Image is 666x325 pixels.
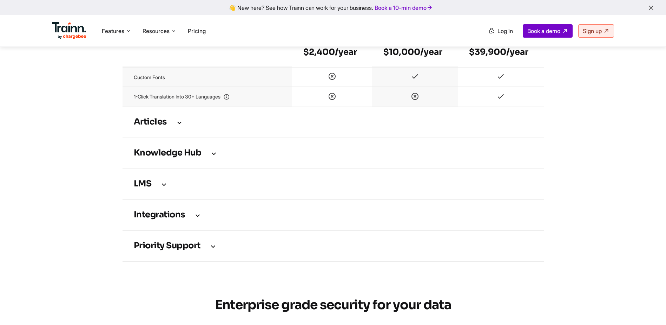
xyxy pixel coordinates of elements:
span: Sign up [583,27,602,34]
iframe: Chat Widget [631,291,666,325]
h3: LMS [134,180,533,188]
a: Pricing [188,27,206,34]
h3: Priority support [134,242,533,250]
h3: Knowledge Hub [134,149,533,157]
a: Book a demo [523,24,573,38]
span: Log in [497,27,513,34]
a: Log in [484,25,517,37]
img: Trainn Logo [52,22,87,39]
span: Book a demo [527,27,560,34]
h6: $39,900/year [469,46,533,58]
div: 👋 New here? See how Trainn can work for your business. [4,4,662,11]
a: Sign up [578,24,614,38]
h3: Articles [134,119,533,126]
td: Custom fonts [123,67,292,87]
a: Book a 10-min demo [373,3,434,13]
h6: $2,400/year [303,46,361,58]
td: 1-Click translation into 30+ languages [123,87,292,107]
h6: $10,000/year [383,46,447,58]
span: Features [102,27,124,35]
h2: Enterprise grade security for your data [207,294,460,317]
h3: Integrations [134,211,533,219]
span: Resources [143,27,170,35]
